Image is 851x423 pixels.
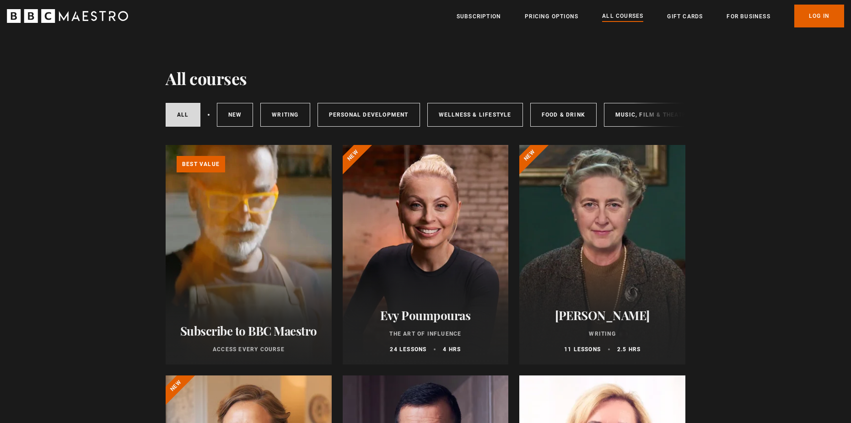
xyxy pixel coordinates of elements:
svg: BBC Maestro [7,9,128,23]
a: Subscription [457,12,501,21]
a: Food & Drink [530,103,597,127]
p: 2.5 hrs [617,345,641,353]
a: Log In [794,5,844,27]
a: Personal Development [318,103,420,127]
p: Writing [530,330,674,338]
a: [PERSON_NAME] Writing 11 lessons 2.5 hrs New [519,145,685,364]
a: New [217,103,253,127]
p: The Art of Influence [354,330,498,338]
p: Best value [177,156,225,172]
a: For business [727,12,770,21]
a: Evy Poumpouras The Art of Influence 24 lessons 4 hrs New [343,145,509,364]
a: All [166,103,200,127]
a: Gift Cards [667,12,703,21]
h2: [PERSON_NAME] [530,308,674,322]
p: 24 lessons [390,345,426,353]
h2: Evy Poumpouras [354,308,498,322]
nav: Primary [457,5,844,27]
a: Music, Film & Theatre [604,103,701,127]
a: Wellness & Lifestyle [427,103,523,127]
p: 11 lessons [564,345,601,353]
a: Writing [260,103,310,127]
p: 4 hrs [443,345,461,353]
a: Pricing Options [525,12,578,21]
a: All Courses [602,11,643,21]
h1: All courses [166,69,247,88]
